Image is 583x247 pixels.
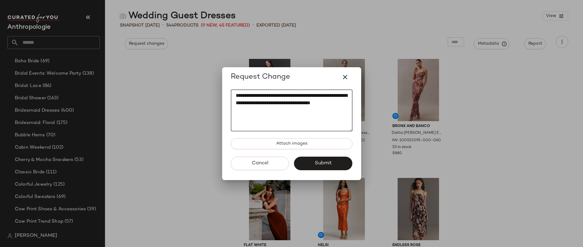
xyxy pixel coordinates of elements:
[231,72,290,82] span: Request Change
[294,157,353,170] button: Submit
[276,141,307,146] span: Attach images
[315,160,332,166] span: Submit
[231,157,289,170] button: Cancel
[251,160,268,166] span: Cancel
[231,138,353,149] button: Attach images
